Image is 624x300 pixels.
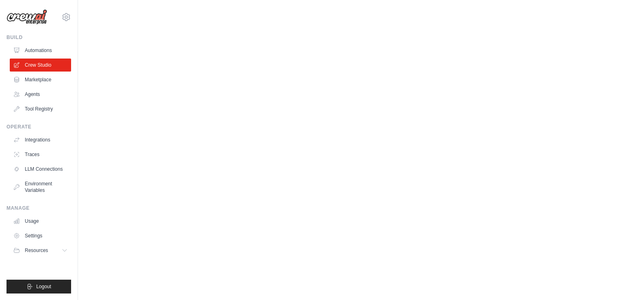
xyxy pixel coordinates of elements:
a: Agents [10,88,71,101]
a: Settings [10,229,71,242]
a: Usage [10,215,71,228]
a: Integrations [10,133,71,146]
a: Environment Variables [10,177,71,197]
a: Automations [10,44,71,57]
span: Resources [25,247,48,254]
a: Crew Studio [10,59,71,72]
img: Logo [6,9,47,25]
div: Manage [6,205,71,211]
a: Marketplace [10,73,71,86]
a: Tool Registry [10,102,71,115]
span: Logout [36,283,51,290]
div: Operate [6,124,71,130]
a: LLM Connections [10,163,71,176]
div: Build [6,34,71,41]
a: Traces [10,148,71,161]
button: Logout [6,280,71,293]
button: Resources [10,244,71,257]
